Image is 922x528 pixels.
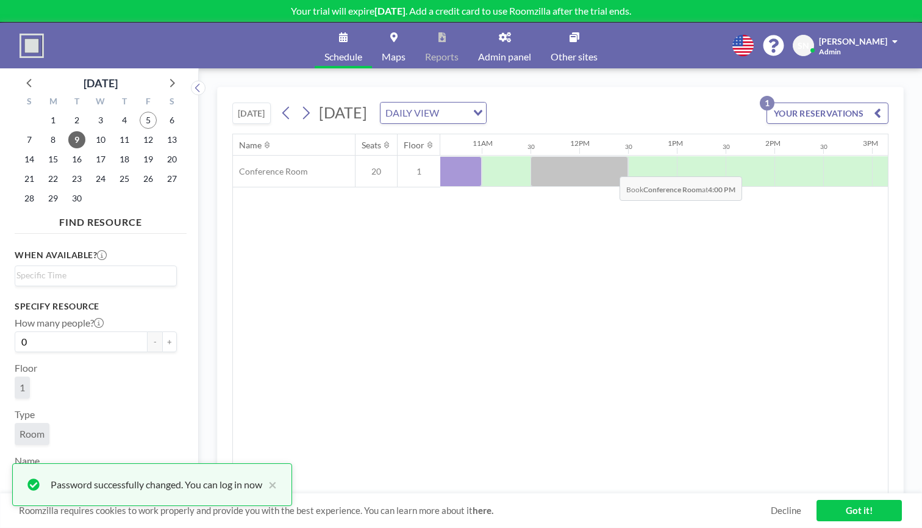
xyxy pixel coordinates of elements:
[620,176,742,201] span: Book at
[140,131,157,148] span: Friday, September 12, 2025
[15,211,187,228] h4: FIND RESOURCE
[15,408,35,421] label: Type
[398,166,440,177] span: 1
[819,47,841,56] span: Admin
[15,455,40,467] label: Name
[21,190,38,207] span: Sunday, September 28, 2025
[356,166,397,177] span: 20
[41,95,65,110] div: M
[65,95,89,110] div: T
[45,170,62,187] span: Monday, September 22, 2025
[473,505,493,516] a: here.
[19,505,771,516] span: Roomzilla requires cookies to work properly and provide you with the best experience. You can lea...
[45,112,62,129] span: Monday, September 1, 2025
[163,151,180,168] span: Saturday, September 20, 2025
[136,95,160,110] div: F
[404,140,424,151] div: Floor
[723,143,730,151] div: 30
[148,331,162,352] button: -
[51,477,262,492] div: Password successfully changed. You can log in now
[570,139,590,148] div: 12PM
[68,170,85,187] span: Tuesday, September 23, 2025
[668,139,683,148] div: 1PM
[760,96,774,110] p: 1
[315,23,372,68] a: Schedule
[527,143,535,151] div: 30
[116,151,133,168] span: Thursday, September 18, 2025
[21,170,38,187] span: Sunday, September 21, 2025
[771,505,801,516] a: Decline
[68,112,85,129] span: Tuesday, September 2, 2025
[15,266,176,284] div: Search for option
[15,317,104,329] label: How many people?
[625,143,632,151] div: 30
[116,112,133,129] span: Thursday, September 4, 2025
[381,103,486,123] div: Search for option
[708,185,735,194] b: 4:00 PM
[16,269,170,282] input: Search for option
[468,23,541,68] a: Admin panel
[84,74,118,92] div: [DATE]
[163,170,180,187] span: Saturday, September 27, 2025
[551,52,598,62] span: Other sites
[643,185,702,194] b: Conference Room
[820,143,827,151] div: 30
[92,131,109,148] span: Wednesday, September 10, 2025
[233,166,308,177] span: Conference Room
[92,170,109,187] span: Wednesday, September 24, 2025
[798,40,809,51] span: SN
[15,362,37,374] label: Floor
[319,103,367,121] span: [DATE]
[478,52,531,62] span: Admin panel
[21,151,38,168] span: Sunday, September 14, 2025
[15,301,177,312] h3: Specify resource
[443,105,466,121] input: Search for option
[68,190,85,207] span: Tuesday, September 30, 2025
[765,139,781,148] div: 2PM
[21,131,38,148] span: Sunday, September 7, 2025
[89,95,113,110] div: W
[425,52,459,62] span: Reports
[863,139,878,148] div: 3PM
[767,103,888,124] button: YOUR RESERVATIONS1
[92,151,109,168] span: Wednesday, September 17, 2025
[324,52,362,62] span: Schedule
[473,139,493,148] div: 11AM
[372,23,415,68] a: Maps
[116,131,133,148] span: Thursday, September 11, 2025
[45,151,62,168] span: Monday, September 15, 2025
[415,23,468,68] a: Reports
[92,112,109,129] span: Wednesday, September 3, 2025
[163,131,180,148] span: Saturday, September 13, 2025
[140,170,157,187] span: Friday, September 26, 2025
[116,170,133,187] span: Thursday, September 25, 2025
[817,500,902,521] a: Got it!
[20,428,45,440] span: Room
[112,95,136,110] div: T
[162,331,177,352] button: +
[541,23,607,68] a: Other sites
[383,105,441,121] span: DAILY VIEW
[68,131,85,148] span: Tuesday, September 9, 2025
[68,151,85,168] span: Tuesday, September 16, 2025
[20,34,44,58] img: organization-logo
[163,112,180,129] span: Saturday, September 6, 2025
[239,140,262,151] div: Name
[362,140,381,151] div: Seats
[819,36,887,46] span: [PERSON_NAME]
[20,382,25,394] span: 1
[374,5,406,16] b: [DATE]
[262,477,277,492] button: close
[18,95,41,110] div: S
[140,112,157,129] span: Friday, September 5, 2025
[140,151,157,168] span: Friday, September 19, 2025
[232,103,271,124] button: [DATE]
[382,52,406,62] span: Maps
[45,190,62,207] span: Monday, September 29, 2025
[45,131,62,148] span: Monday, September 8, 2025
[160,95,184,110] div: S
